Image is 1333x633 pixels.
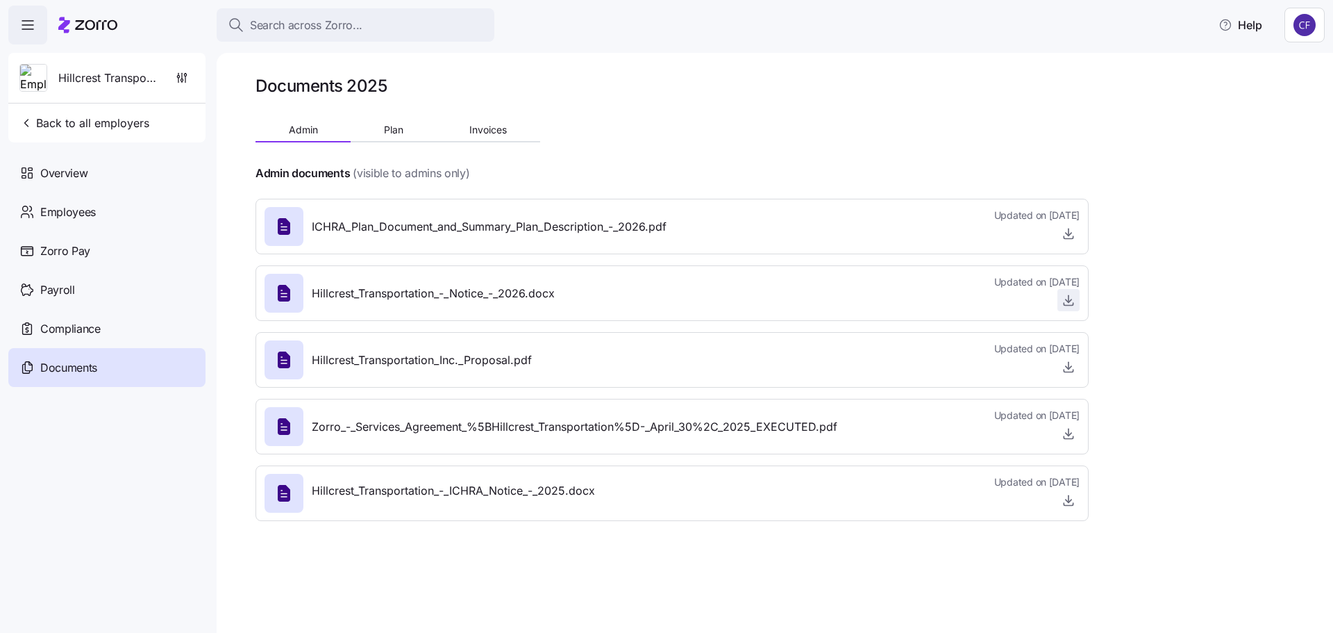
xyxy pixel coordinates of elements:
button: Back to all employers [14,109,155,137]
span: Employees [40,204,96,221]
span: (visible to admins only) [353,165,469,182]
span: Updated on [DATE] [994,409,1080,422]
a: Payroll [8,270,206,309]
a: Documents [8,348,206,387]
h4: Admin documents [255,165,350,181]
span: Hillcrest_Transportation_-_Notice_-_2026.docx [312,285,555,302]
span: ICHRA_Plan_Document_and_Summary_Plan_Description_-_2026.pdf [312,218,666,236]
span: Zorro_-_Services_Agreement_%5BHillcrest_Transportation%5D-_April_30%2C_2025_EXECUTED.pdf [312,418,837,436]
span: Search across Zorro... [250,17,362,34]
a: Overview [8,154,206,192]
span: Updated on [DATE] [994,275,1080,289]
span: Admin [289,125,318,135]
span: Back to all employers [19,115,149,131]
span: Payroll [40,281,75,299]
span: Hillcrest_Transportation_-_ICHRA_Notice_-_2025.docx [312,482,595,500]
button: Search across Zorro... [217,8,494,42]
span: Hillcrest_Transportation_Inc._Proposal.pdf [312,352,532,369]
a: Compliance [8,309,206,348]
span: Updated on [DATE] [994,208,1080,222]
span: Updated on [DATE] [994,475,1080,489]
span: Help [1218,17,1262,33]
span: Hillcrest Transportation Inc. [58,69,158,87]
span: Documents [40,359,97,377]
h1: Documents 2025 [255,75,387,97]
img: 7d4a9558da78dc7654dde66b79f71a2e [1293,14,1316,36]
span: Invoices [469,125,507,135]
span: Zorro Pay [40,242,90,260]
a: Zorro Pay [8,231,206,270]
a: Employees [8,192,206,231]
button: Help [1207,11,1273,39]
span: Plan [384,125,403,135]
img: Employer logo [20,65,47,92]
span: Overview [40,165,87,182]
span: Compliance [40,320,101,338]
span: Updated on [DATE] [994,342,1080,356]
